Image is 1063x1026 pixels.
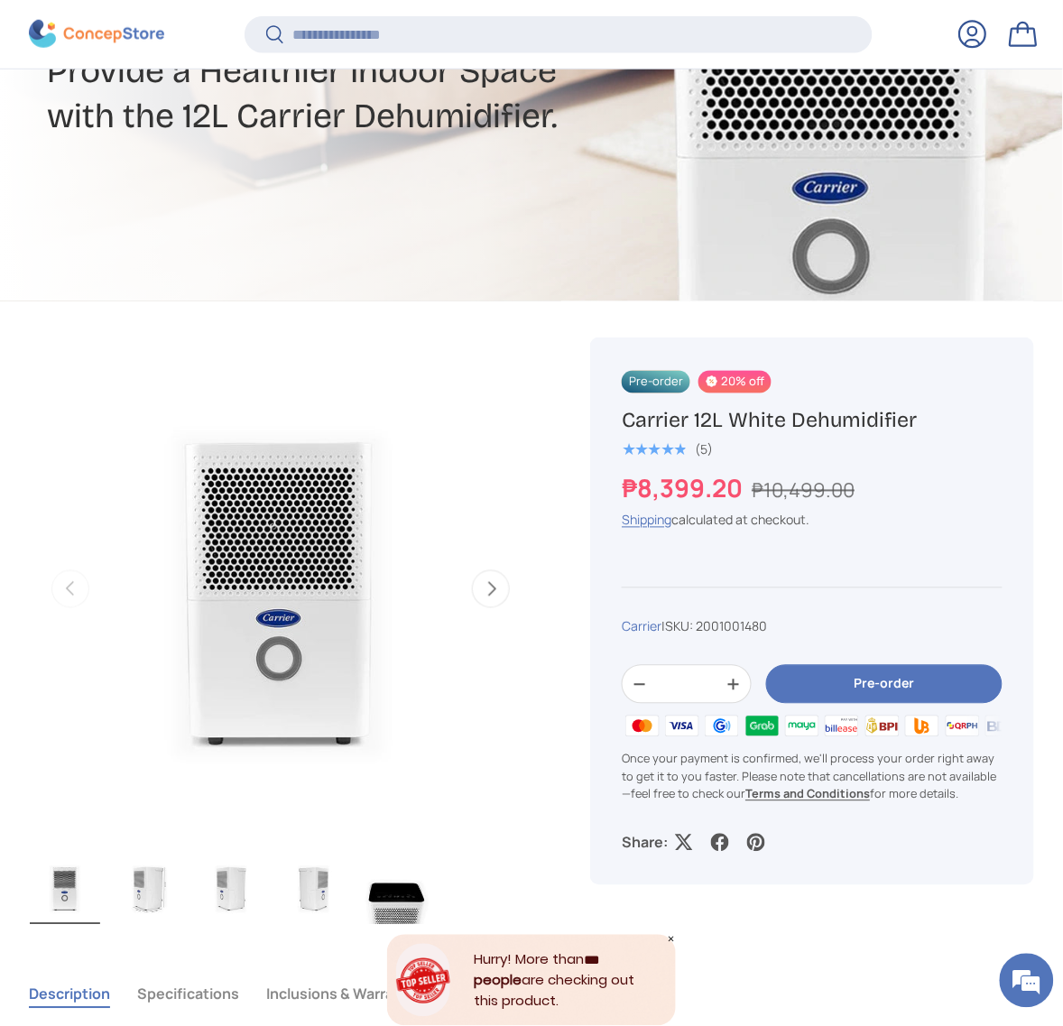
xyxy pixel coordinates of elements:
img: ubp [902,713,942,740]
textarea: Type your message and hit 'Enter' [9,493,344,556]
a: Shipping [622,512,671,529]
img: maya [782,713,822,740]
div: 5.0 out of 5.0 stars [622,442,686,458]
img: carrier-dehumidifier-12-liter-left-side-view-concepstore [196,853,266,925]
div: (5) [695,443,713,457]
strong: ₱8,399.20 [622,472,747,505]
a: Terms and Conditions [745,786,870,802]
span: 20% off [698,371,772,393]
img: grabpay [743,713,782,740]
img: carrier-dehumidifier-12-liter-top-with-buttons-view-concepstore [362,853,432,925]
span: SKU: [665,618,693,635]
span: 2001001480 [696,618,767,635]
img: bpi [863,713,902,740]
a: Carrier [622,618,661,635]
div: Chat with us now [94,101,303,125]
button: Specifications [137,974,239,1015]
h2: Provide a Healthier Indoor Space with the 12L Carrier Dehumidifier. [47,49,740,138]
div: Close [667,935,676,944]
img: carrier-dehumidifier-12-liter-right-side-view-concepstore [279,853,349,925]
span: | [661,618,767,635]
div: calculated at checkout. [622,511,1003,530]
img: bdo [983,713,1022,740]
span: ★★★★★ [622,441,686,459]
p: Share: [622,832,668,854]
button: Inclusions & Warranty [266,974,417,1015]
button: Description [29,974,110,1015]
h1: Carrier 12L White Dehumidifier [622,407,1003,434]
img: gcash [702,713,742,740]
p: Once your payment is confirmed, we'll process your order right away to get it to you faster. Plea... [622,751,1003,803]
span: Pre-order [622,371,690,393]
img: visa [662,713,702,740]
span: We're online! [105,227,249,410]
img: carrier-dehumidifier-12-liter-full-view-concepstore [30,853,100,925]
img: master [622,713,661,740]
img: qrph [942,713,982,740]
img: ConcepStore [29,20,164,48]
s: ₱10,499.00 [752,477,855,504]
button: Pre-order [766,665,1003,704]
div: Minimize live chat window [296,9,339,52]
media-gallery: Gallery Viewer [29,337,532,930]
img: carrier-dehumidifier-12-liter-left-side-with-dimensions-view-concepstore [113,853,183,925]
a: 5.0 out of 5.0 stars (5) [622,439,713,458]
img: billease [822,713,862,740]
